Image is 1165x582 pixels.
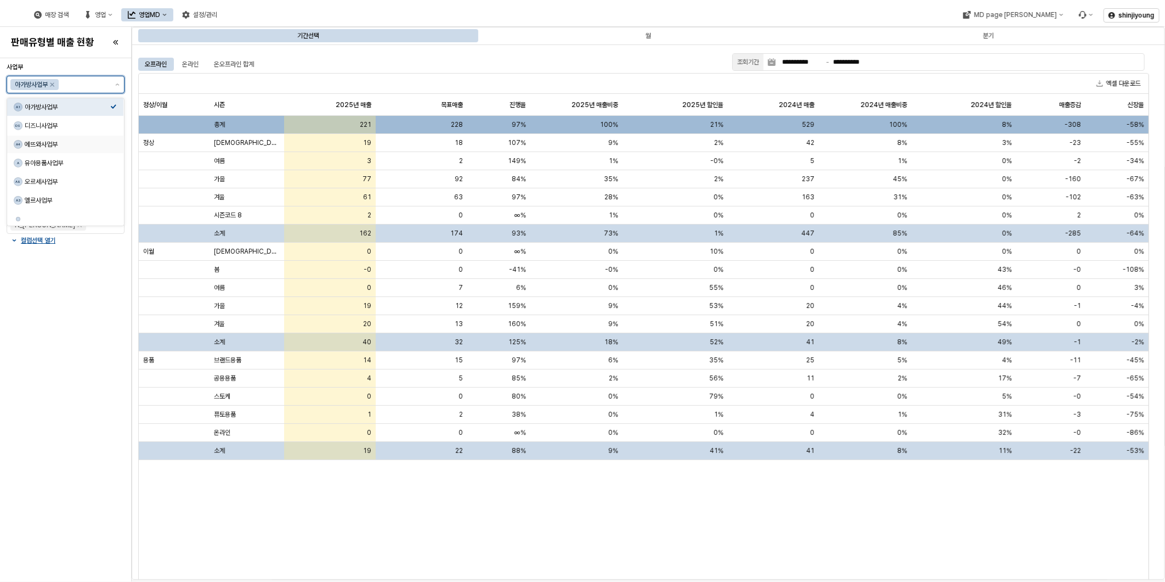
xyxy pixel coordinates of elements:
[1127,374,1144,383] span: -65%
[1065,175,1081,183] span: -160
[455,175,463,183] span: 92
[479,29,817,42] div: 월
[1077,247,1081,256] span: 0
[450,229,463,238] span: 174
[714,211,723,220] span: 0%
[214,301,225,310] span: 가을
[1074,338,1081,346] span: -1
[1131,301,1144,310] span: -4%
[1127,175,1144,183] span: -67%
[21,236,55,245] p: 컬럼선택 열기
[999,446,1012,455] span: 11%
[898,374,907,383] span: 2%
[1127,138,1144,147] span: -55%
[367,156,371,165] span: 3
[646,29,651,42] div: 월
[25,121,110,130] div: 디즈니사업부
[1002,247,1012,256] span: 0%
[1002,392,1012,401] span: 5%
[806,138,815,147] span: 42
[608,428,618,437] span: 0%
[182,58,199,71] div: 온라인
[1073,428,1081,437] span: -0
[214,100,225,109] span: 시즌
[893,193,907,202] span: 31%
[11,37,94,48] h4: 판매유형별 매출 현황
[572,100,618,109] span: 2025년 매출비중
[143,138,154,147] span: 정상
[15,79,48,90] div: 아가방사업부
[802,193,815,202] span: 163
[1002,229,1012,238] span: 0%
[806,338,815,346] span: 41
[608,247,618,256] span: 0%
[363,138,371,147] span: 19
[1127,120,1144,129] span: -58%
[609,374,618,383] span: 2%
[898,156,907,165] span: 1%
[95,11,106,19] div: 영업
[806,320,815,328] span: 20
[609,156,618,165] span: 1%
[45,11,69,19] div: 매장 검색
[1065,229,1081,238] span: -285
[367,283,371,292] span: 0
[897,247,907,256] span: 0%
[893,229,907,238] span: 85%
[25,196,110,205] div: 엘르사업부
[1077,211,1081,220] span: 2
[897,265,907,274] span: 0%
[998,410,1012,419] span: 31%
[1127,446,1144,455] span: -53%
[608,446,618,455] span: 9%
[974,11,1056,19] div: MD page [PERSON_NAME]
[810,392,815,401] span: 0
[1134,211,1144,220] span: 0%
[459,156,463,165] span: 2
[998,338,1012,346] span: 49%
[25,103,110,111] div: 아가방사업부
[714,193,723,202] span: 0%
[709,374,723,383] span: 56%
[714,428,723,437] span: 0%
[145,58,167,71] div: 오프라인
[193,11,217,19] div: 설정/관리
[214,320,225,328] span: 겨울
[363,320,371,328] span: 20
[1073,392,1081,401] span: -0
[14,122,22,130] span: DS
[1073,374,1081,383] span: -7
[214,211,242,220] span: 시즌코드 8
[121,8,173,21] div: 영업MD
[1127,356,1144,365] span: -45%
[604,229,618,238] span: 73%
[810,410,815,419] span: 4
[807,374,815,383] span: 11
[459,428,463,437] span: 0
[806,301,815,310] span: 20
[214,410,236,419] span: 퓨토용품
[214,138,280,147] span: [DEMOGRAPHIC_DATA]
[819,29,1157,42] div: 분기
[897,338,907,346] span: 8%
[139,29,477,42] div: 기간선택
[1127,193,1144,202] span: -63%
[897,356,907,365] span: 5%
[861,100,907,109] span: 2024년 매출비중
[455,320,463,328] span: 13
[214,374,236,383] span: 공용용품
[77,8,119,21] div: 영업
[514,428,526,437] span: ∞%
[983,29,994,42] div: 분기
[143,100,167,109] span: 정상/이월
[367,374,371,383] span: 4
[336,100,371,109] span: 2025년 매출
[1134,247,1144,256] span: 0%
[459,247,463,256] span: 0
[27,8,75,21] div: 매장 검색
[1123,265,1144,274] span: -108%
[1134,283,1144,292] span: 3%
[459,283,463,292] span: 7
[512,175,526,183] span: 84%
[50,82,54,87] div: Remove 아가방사업부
